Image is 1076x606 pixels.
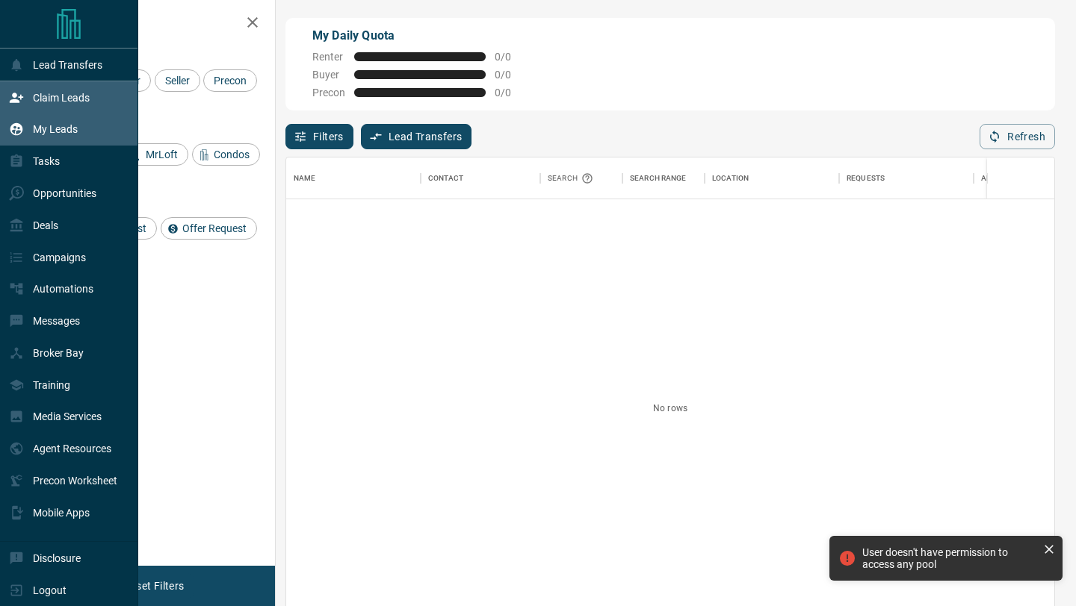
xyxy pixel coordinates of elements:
[155,69,200,92] div: Seller
[312,87,345,99] span: Precon
[285,124,353,149] button: Filters
[286,157,421,199] div: Name
[312,69,345,81] span: Buyer
[428,157,463,199] div: Contact
[177,222,252,234] span: Offer Request
[495,69,528,81] span: 0 / 0
[114,573,194,599] button: Reset Filters
[160,75,195,87] span: Seller
[312,51,345,63] span: Renter
[839,157,974,199] div: Requests
[705,157,839,199] div: Location
[161,217,257,240] div: Offer Request
[124,143,188,166] div: MrLoft
[862,546,1037,570] div: User doesn't have permission to access any pool
[48,15,260,33] h2: Filters
[208,149,255,160] span: Condos
[622,157,705,199] div: Search Range
[980,124,1055,149] button: Refresh
[208,75,252,87] span: Precon
[847,157,885,199] div: Requests
[630,157,687,199] div: Search Range
[712,157,749,199] div: Location
[203,69,257,92] div: Precon
[294,157,316,199] div: Name
[421,157,540,199] div: Contact
[192,143,260,166] div: Condos
[312,27,528,45] p: My Daily Quota
[140,149,183,160] span: MrLoft
[495,87,528,99] span: 0 / 0
[548,157,597,199] div: Search
[361,124,472,149] button: Lead Transfers
[495,51,528,63] span: 0 / 0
